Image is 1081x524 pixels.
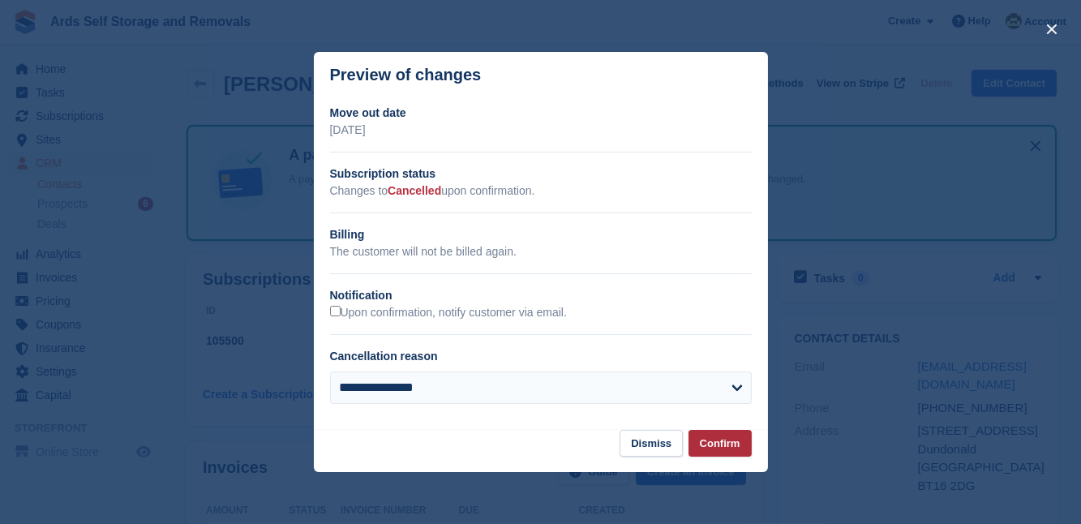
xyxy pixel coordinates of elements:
[330,226,752,243] h2: Billing
[330,66,482,84] p: Preview of changes
[330,243,752,260] p: The customer will not be billed again.
[330,105,752,122] h2: Move out date
[620,430,683,457] button: Dismiss
[330,306,567,320] label: Upon confirmation, notify customer via email.
[330,122,752,139] p: [DATE]
[330,287,752,304] h2: Notification
[330,350,438,363] label: Cancellation reason
[388,184,441,197] span: Cancelled
[1039,16,1065,42] button: close
[688,430,752,457] button: Confirm
[330,165,752,183] h2: Subscription status
[330,306,341,316] input: Upon confirmation, notify customer via email.
[330,183,752,200] p: Changes to upon confirmation.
